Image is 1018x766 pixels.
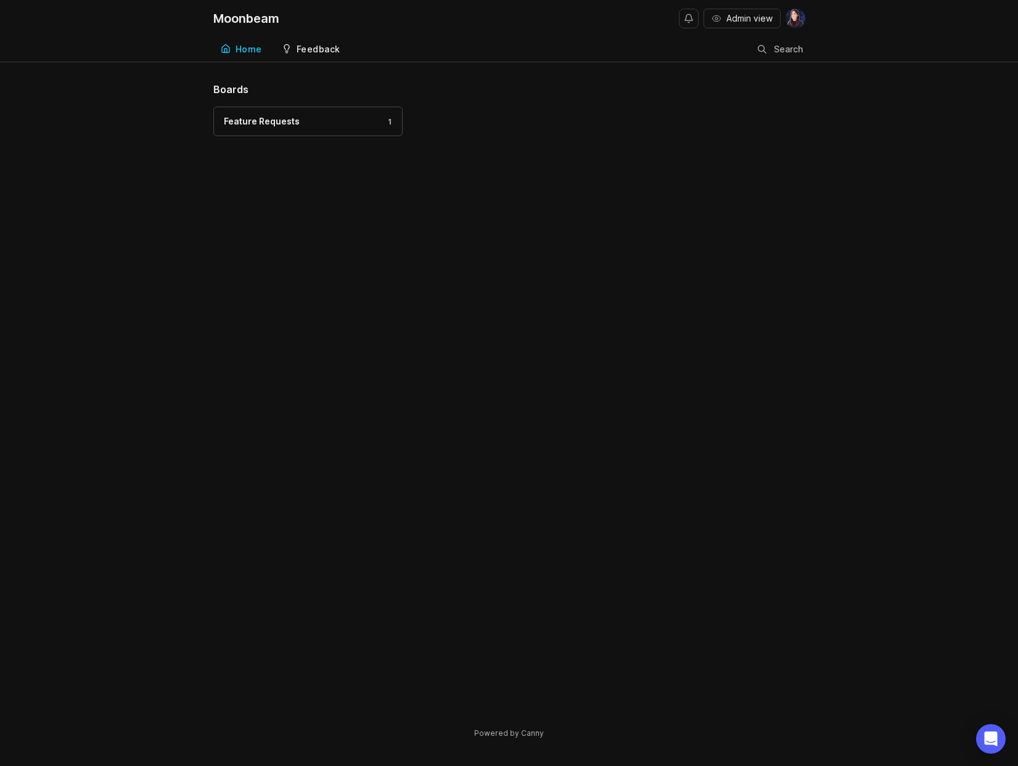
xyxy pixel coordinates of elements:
a: Feature Requests1 [213,107,403,136]
h1: Boards [213,82,805,97]
div: Home [236,45,262,54]
a: Home [213,37,269,62]
a: Feedback [274,37,348,62]
div: Feature Requests [224,115,300,128]
div: Open Intercom Messenger [976,724,1006,754]
span: Admin view [726,12,773,25]
a: Powered by Canny [472,726,546,740]
button: Admin view [704,9,781,28]
div: Moonbeam [213,12,279,25]
button: Notifications [679,9,699,28]
img: Joanne Soo [786,9,805,28]
div: 1 [382,116,392,127]
div: Feedback [297,45,340,54]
